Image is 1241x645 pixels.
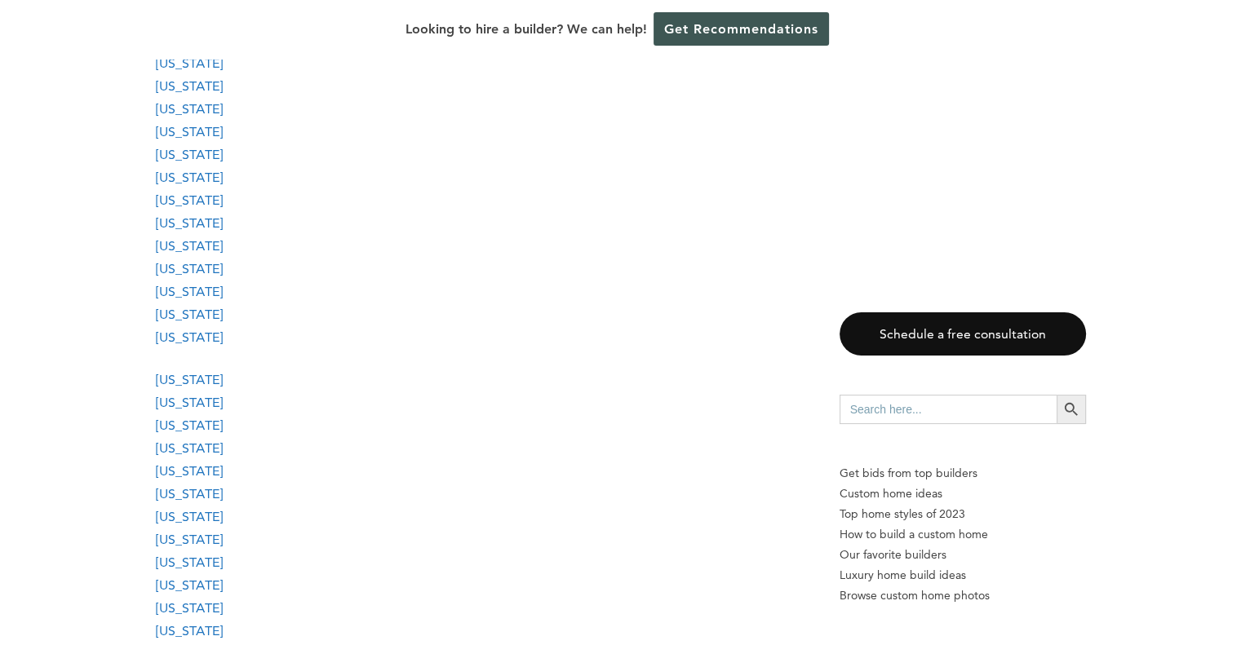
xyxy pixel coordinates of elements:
[156,307,223,322] a: [US_STATE]
[156,486,223,501] a: [US_STATE]
[840,463,1086,484] p: Get bids from top builders
[156,532,223,547] a: [US_STATE]
[840,504,1086,524] a: Top home styles of 2023
[156,170,223,185] a: [US_STATE]
[654,12,829,46] a: Get Recommendations
[840,565,1086,585] a: Luxury home build ideas
[840,524,1086,545] a: How to build a custom home
[840,484,1086,504] a: Custom home ideas
[156,78,223,94] a: [US_STATE]
[840,395,1057,424] input: Search here...
[156,124,223,139] a: [US_STATE]
[156,238,223,254] a: [US_STATE]
[156,440,223,456] a: [US_STATE]
[156,261,223,276] a: [US_STATE]
[156,623,223,638] a: [US_STATE]
[156,284,223,299] a: [US_STATE]
[156,372,223,387] a: [US_STATE]
[156,215,223,231] a: [US_STATE]
[156,55,223,71] a: [US_STATE]
[156,395,223,410] a: [US_STATE]
[156,329,223,345] a: [US_STATE]
[840,545,1086,565] a: Our favorite builders
[1159,563,1221,625] iframe: Drift Widget Chat Controller
[156,147,223,162] a: [US_STATE]
[156,417,223,433] a: [US_STATE]
[156,101,223,117] a: [US_STATE]
[156,554,223,570] a: [US_STATE]
[156,463,223,479] a: [US_STATE]
[840,585,1086,606] a: Browse custom home photos
[840,312,1086,356] a: Schedule a free consultation
[156,192,223,208] a: [US_STATE]
[156,600,223,616] a: [US_STATE]
[1062,400,1080,418] svg: Search
[156,509,223,524] a: [US_STATE]
[156,577,223,593] a: [US_STATE]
